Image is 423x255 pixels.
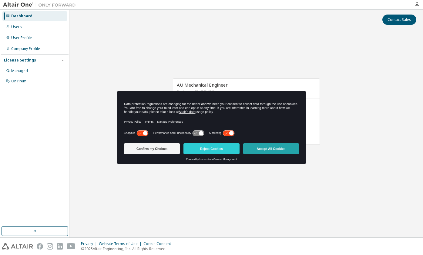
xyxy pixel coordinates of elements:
img: altair_logo.svg [2,243,33,250]
span: AU Mechanical Engineer [177,82,228,88]
div: On Prem [11,79,26,84]
div: User Profile [11,35,32,40]
img: instagram.svg [47,243,53,250]
img: facebook.svg [37,243,43,250]
div: License Settings [4,58,36,63]
img: linkedin.svg [57,243,63,250]
div: Dashboard [11,14,32,18]
button: Contact Sales [382,15,416,25]
div: Privacy [81,241,99,246]
div: Managed [11,68,28,73]
img: youtube.svg [67,243,76,250]
div: Company Profile [11,46,40,51]
img: Altair One [3,2,79,8]
div: Website Terms of Use [99,241,143,246]
p: Expires on [DATE] UTC [177,89,314,94]
p: © 2025 Altair Engineering, Inc. All Rights Reserved. [81,246,175,251]
div: Cookie Consent [143,241,175,246]
div: Users [11,25,22,29]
